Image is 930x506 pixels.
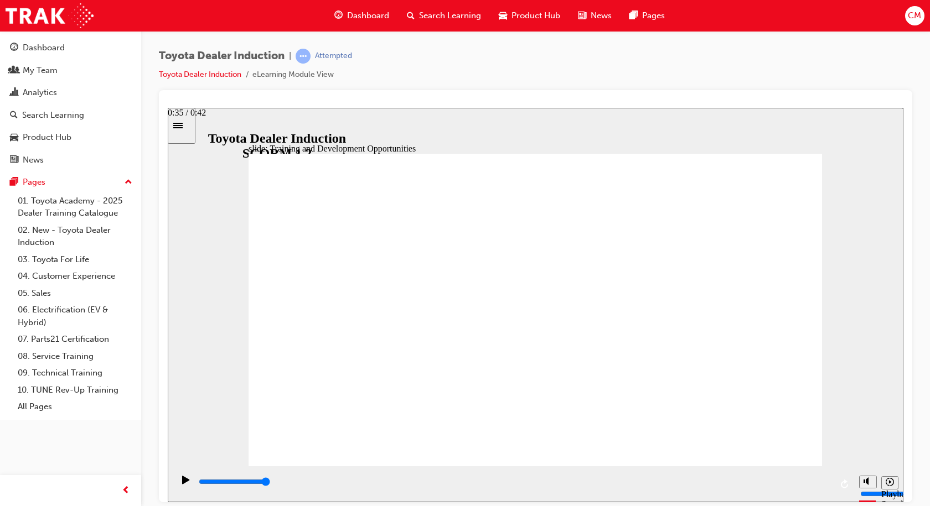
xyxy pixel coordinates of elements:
[13,364,137,382] a: 09. Technical Training
[569,4,621,27] a: news-iconNews
[908,9,921,22] span: CM
[4,105,137,126] a: Search Learning
[13,348,137,365] a: 08. Service Training
[23,131,71,144] div: Product Hub
[23,154,44,166] div: News
[13,301,137,331] a: 06. Electrification (EV & Hybrid)
[22,109,84,122] div: Search Learning
[125,175,132,190] span: up-icon
[13,285,137,302] a: 05. Sales
[10,66,18,76] span: people-icon
[499,9,507,23] span: car-icon
[669,368,686,385] button: Replay (Ctrl+Alt+R)
[686,358,730,394] div: misc controls
[4,35,137,172] button: DashboardMy TeamAnalyticsSearch LearningProduct HubNews
[4,127,137,148] a: Product Hub
[23,64,58,77] div: My Team
[122,484,130,498] span: prev-icon
[159,50,285,62] span: Toyota Dealer Induction
[419,9,481,22] span: Search Learning
[629,9,638,23] span: pages-icon
[714,368,731,382] button: Playback speed
[642,9,665,22] span: Pages
[578,9,586,23] span: news-icon
[10,133,18,143] span: car-icon
[31,369,102,378] input: slide progress
[591,9,612,22] span: News
[13,222,137,251] a: 02. New - Toyota Dealer Induction
[6,3,94,28] img: Trak
[6,367,24,386] button: Play (Ctrl+Alt+P)
[347,9,389,22] span: Dashboard
[4,60,137,81] a: My Team
[6,358,686,394] div: playback controls
[621,4,674,27] a: pages-iconPages
[10,88,18,98] span: chart-icon
[23,176,45,189] div: Pages
[13,331,137,348] a: 07. Parts21 Certification
[13,268,137,285] a: 04. Customer Experience
[905,6,924,25] button: CM
[4,82,137,103] a: Analytics
[398,4,490,27] a: search-iconSearch Learning
[23,86,57,99] div: Analytics
[691,368,709,380] button: Mute (Ctrl+Alt+M)
[252,69,334,81] li: eLearning Module View
[10,155,18,165] span: news-icon
[13,251,137,268] a: 03. Toyota For Life
[4,38,137,58] a: Dashboard
[4,172,137,192] button: Pages
[490,4,569,27] a: car-iconProduct Hub
[13,382,137,399] a: 10. TUNE Rev-Up Training
[407,9,415,23] span: search-icon
[13,398,137,415] a: All Pages
[23,41,65,54] div: Dashboard
[10,111,18,121] span: search-icon
[289,50,291,62] span: |
[296,49,311,64] span: learningRecordVerb_ATTEMPT-icon
[693,382,764,390] input: volume
[4,150,137,170] a: News
[159,70,241,79] a: Toyota Dealer Induction
[10,178,18,187] span: pages-icon
[13,192,137,222] a: 01. Toyota Academy - 2025 Dealer Training Catalogue
[714,382,730,401] div: Playback Speed
[315,51,352,61] div: Attempted
[325,4,398,27] a: guage-iconDashboard
[512,9,560,22] span: Product Hub
[10,43,18,53] span: guage-icon
[334,9,343,23] span: guage-icon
